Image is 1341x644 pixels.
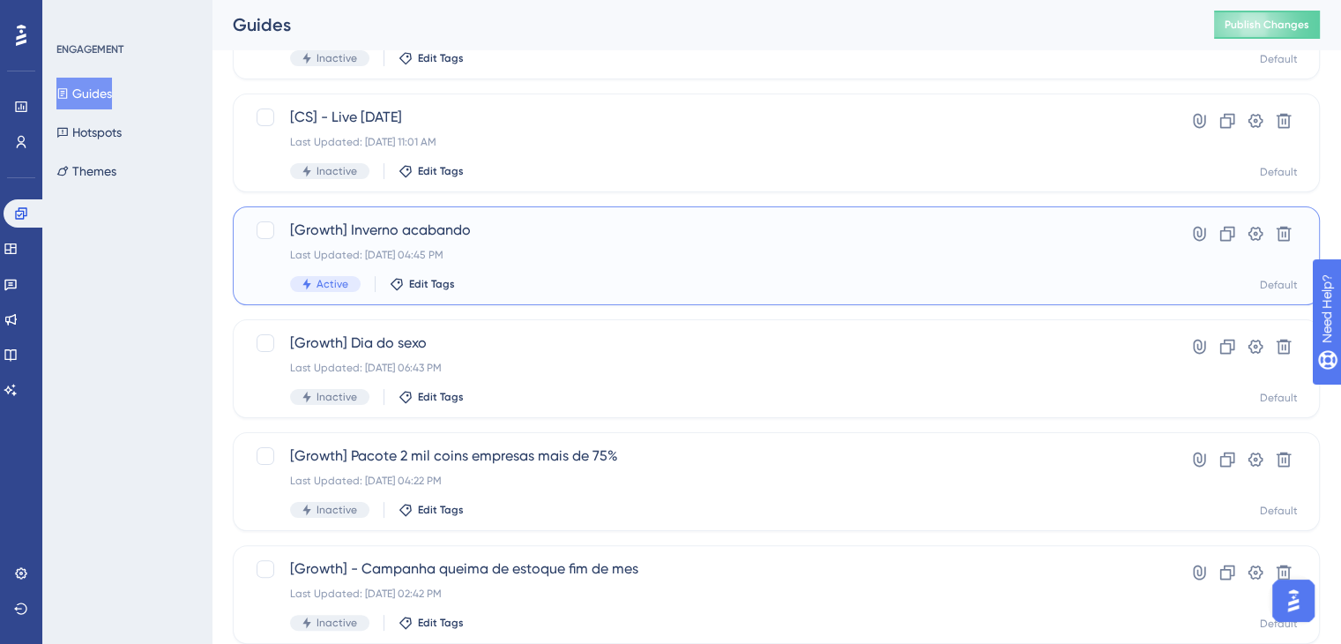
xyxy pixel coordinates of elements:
[317,164,357,178] span: Inactive
[290,107,1121,128] span: [CS] - Live [DATE]
[317,51,357,65] span: Inactive
[290,587,1121,601] div: Last Updated: [DATE] 02:42 PM
[418,503,464,517] span: Edit Tags
[1260,617,1298,631] div: Default
[290,220,1121,241] span: [Growth] Inverno acabando
[56,116,122,148] button: Hotspots
[418,164,464,178] span: Edit Tags
[56,155,116,187] button: Themes
[290,446,1121,467] span: [Growth] Pacote 2 mil coins empresas mais de 75%
[290,361,1121,375] div: Last Updated: [DATE] 06:43 PM
[1214,11,1320,39] button: Publish Changes
[1260,278,1298,292] div: Default
[317,616,357,630] span: Inactive
[390,277,455,291] button: Edit Tags
[41,4,110,26] span: Need Help?
[290,248,1121,262] div: Last Updated: [DATE] 04:45 PM
[56,78,112,109] button: Guides
[1260,52,1298,66] div: Default
[399,503,464,517] button: Edit Tags
[399,51,464,65] button: Edit Tags
[418,616,464,630] span: Edit Tags
[317,503,357,517] span: Inactive
[1225,18,1309,32] span: Publish Changes
[317,390,357,404] span: Inactive
[399,164,464,178] button: Edit Tags
[409,277,455,291] span: Edit Tags
[1267,574,1320,627] iframe: UserGuiding AI Assistant Launcher
[290,558,1121,580] span: [Growth] - Campanha queima de estoque fim de mes
[317,277,348,291] span: Active
[290,474,1121,488] div: Last Updated: [DATE] 04:22 PM
[418,51,464,65] span: Edit Tags
[56,42,123,56] div: ENGAGEMENT
[290,333,1121,354] span: [Growth] Dia do sexo
[1260,504,1298,518] div: Default
[1260,391,1298,405] div: Default
[1260,165,1298,179] div: Default
[418,390,464,404] span: Edit Tags
[290,135,1121,149] div: Last Updated: [DATE] 11:01 AM
[399,390,464,404] button: Edit Tags
[233,12,1170,37] div: Guides
[399,616,464,630] button: Edit Tags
